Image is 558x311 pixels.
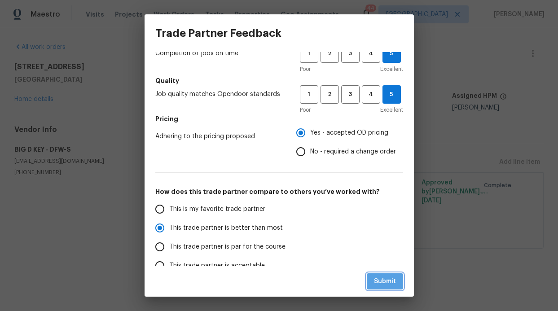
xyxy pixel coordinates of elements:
[341,44,360,63] button: 3
[367,273,403,290] button: Submit
[382,85,401,104] button: 5
[342,89,359,100] span: 3
[300,85,318,104] button: 1
[321,48,338,59] span: 2
[342,48,359,59] span: 3
[301,48,317,59] span: 1
[374,276,396,287] span: Submit
[383,48,400,59] span: 5
[169,242,286,252] span: This trade partner is par for the course
[296,123,403,161] div: Pricing
[321,89,338,100] span: 2
[321,85,339,104] button: 2
[169,205,265,214] span: This is my favorite trade partner
[155,49,286,58] span: Completion of jobs on time
[383,89,400,100] span: 5
[321,44,339,63] button: 2
[301,89,317,100] span: 1
[169,223,283,233] span: This trade partner is better than most
[155,27,281,39] h3: Trade Partner Feedback
[155,200,403,294] div: How does this trade partner compare to others you’ve worked with?
[363,89,379,100] span: 4
[362,44,380,63] button: 4
[362,85,380,104] button: 4
[300,44,318,63] button: 1
[310,128,388,138] span: Yes - accepted OD pricing
[310,147,396,157] span: No - required a change order
[169,261,265,271] span: This trade partner is acceptable
[155,76,403,85] h5: Quality
[155,132,282,141] span: Adhering to the pricing proposed
[155,90,286,99] span: Job quality matches Opendoor standards
[380,105,403,114] span: Excellent
[341,85,360,104] button: 3
[363,48,379,59] span: 4
[382,44,401,63] button: 5
[380,65,403,74] span: Excellent
[300,65,311,74] span: Poor
[155,114,403,123] h5: Pricing
[300,105,311,114] span: Poor
[155,187,403,196] h5: How does this trade partner compare to others you’ve worked with?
